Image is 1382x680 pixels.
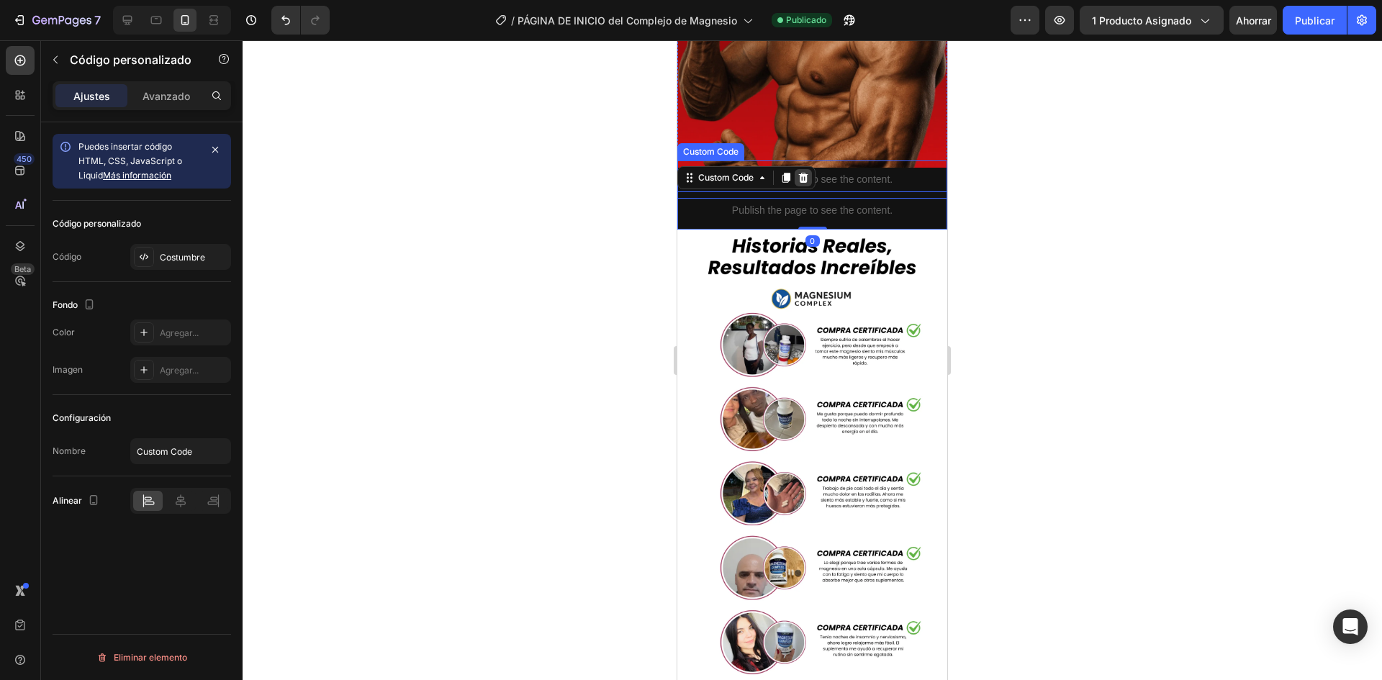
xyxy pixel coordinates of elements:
[1080,6,1224,35] button: 1 producto asignado
[78,141,182,181] font: Puedes insertar código HTML, CSS, JavaScript o Liquid
[53,412,111,423] font: Configuración
[53,646,231,669] button: Eliminar elemento
[160,252,205,263] font: Costumbre
[53,218,141,229] font: Código personalizado
[271,6,330,35] div: Deshacer/Rehacer
[53,251,81,262] font: Código
[143,90,190,102] font: Avanzado
[677,40,947,680] iframe: Área de diseño
[14,264,31,274] font: Beta
[1236,14,1271,27] font: Ahorrar
[114,652,187,663] font: Eliminar elemento
[53,299,78,310] font: Fondo
[53,327,75,337] font: Color
[6,6,107,35] button: 7
[160,327,199,338] font: Agregar...
[1283,6,1347,35] button: Publicar
[1295,14,1334,27] font: Publicar
[73,90,110,102] font: Ajustes
[94,13,101,27] font: 7
[160,365,199,376] font: Agregar...
[53,364,83,375] font: Imagen
[511,14,515,27] font: /
[53,445,86,456] font: Nombre
[53,495,82,506] font: Alinear
[103,170,171,181] a: Más información
[70,51,192,68] p: Código personalizado
[1333,609,1368,644] div: Abrir Intercom Messenger
[70,53,191,67] font: Código personalizado
[518,14,737,27] font: PÁGINA DE INICIO del Complejo de Magnesio
[1092,14,1191,27] font: 1 producto asignado
[17,154,32,164] font: 450
[1229,6,1277,35] button: Ahorrar
[786,14,826,25] font: Publicado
